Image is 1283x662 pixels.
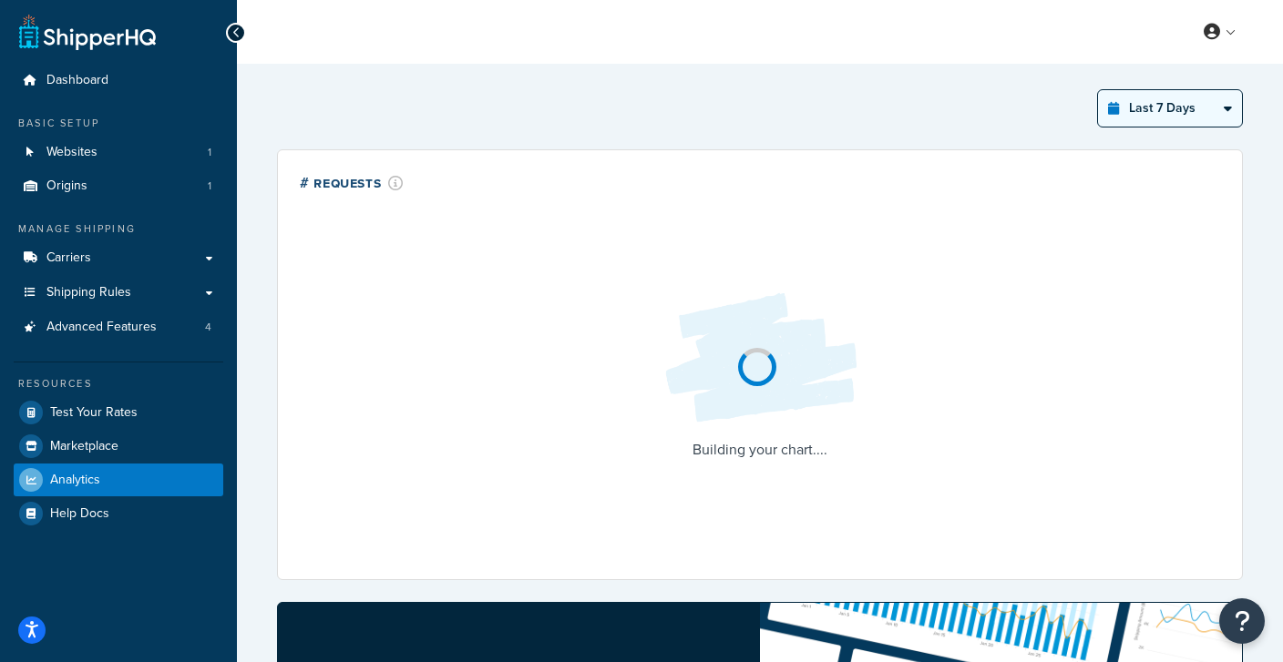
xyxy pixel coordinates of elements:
[14,64,223,97] a: Dashboard
[1219,598,1265,644] button: Open Resource Center
[50,405,138,421] span: Test Your Rates
[14,136,223,169] a: Websites1
[651,437,869,463] p: Building your chart....
[14,311,223,344] li: Advanced Features
[208,178,211,194] span: 1
[14,221,223,237] div: Manage Shipping
[46,285,131,300] span: Shipping Rules
[46,145,98,160] span: Websites
[14,376,223,392] div: Resources
[46,73,108,88] span: Dashboard
[14,276,223,310] a: Shipping Rules
[46,178,87,194] span: Origins
[46,320,157,335] span: Advanced Features
[14,396,223,429] a: Test Your Rates
[300,172,404,193] div: # Requests
[14,116,223,131] div: Basic Setup
[50,439,118,454] span: Marketplace
[50,506,109,522] span: Help Docs
[205,320,211,335] span: 4
[14,169,223,203] li: Origins
[14,311,223,344] a: Advanced Features4
[14,169,223,203] a: Origins1
[14,463,223,496] a: Analytics
[208,145,211,160] span: 1
[50,473,100,488] span: Analytics
[14,497,223,530] a: Help Docs
[14,136,223,169] li: Websites
[651,279,869,437] img: Loading...
[14,241,223,275] a: Carriers
[46,250,91,266] span: Carriers
[14,430,223,463] a: Marketplace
